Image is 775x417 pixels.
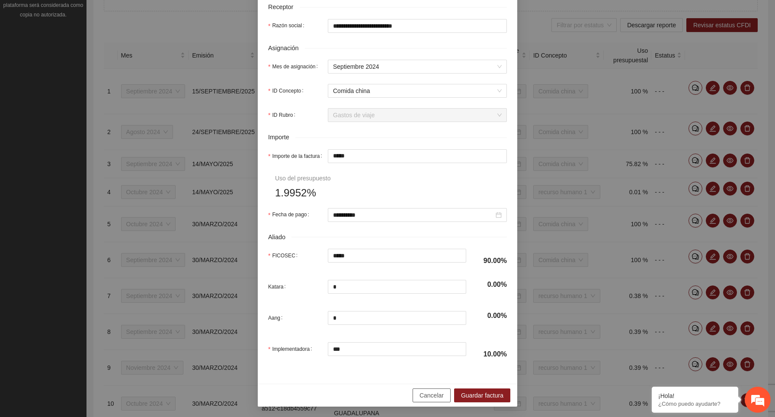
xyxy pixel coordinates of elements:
span: Septiembre 2024 [333,60,502,73]
span: Estamos en línea. [50,115,119,203]
div: ¡Hola! [658,392,732,399]
input: Importe de la factura: [328,150,506,163]
button: Cancelar [413,388,451,402]
span: Importe [268,132,295,142]
label: Katara: [268,280,289,294]
p: ¿Cómo puedo ayudarte? [658,401,732,407]
div: Uso del presupuesto [275,173,330,183]
h4: 0.00% [477,280,507,289]
input: FICOSEC: [328,249,466,262]
button: Guardar factura [454,388,510,402]
span: Guardar factura [461,391,503,400]
span: Comida china [333,84,502,97]
span: 1.9952% [275,185,316,201]
label: Mes de asignación: [268,60,321,74]
label: Importe de la factura: [268,149,326,163]
h4: 10.00% [477,350,507,359]
input: Katara: [328,280,466,293]
span: Asignación [268,43,305,53]
h4: 90.00% [477,256,507,266]
div: Minimizar ventana de chat en vivo [142,4,163,25]
input: Aang: [328,311,466,324]
label: Razón social: [268,19,308,33]
textarea: Escriba su mensaje y pulse “Intro” [4,236,165,266]
label: Implementadora: [268,342,316,356]
span: Receptor [268,2,300,12]
input: Fecha de pago: [333,210,494,220]
label: Aang: [268,311,286,325]
label: Fecha de pago: [268,208,313,222]
span: Aliado [268,232,291,242]
label: ID Rubro: [268,108,299,122]
span: Gastos de viaje [333,109,502,122]
h4: 0.00% [477,311,507,321]
input: Implementadora: [328,343,466,356]
label: FICOSEC: [268,249,301,263]
input: Razón social: [328,19,507,33]
label: ID Concepto: [268,84,307,98]
div: Chatee con nosotros ahora [45,44,145,55]
span: Cancelar [420,391,444,400]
